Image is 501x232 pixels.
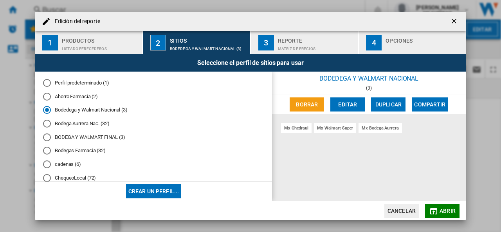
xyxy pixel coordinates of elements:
[447,14,463,29] button: getI18NText('BUTTONS.CLOSE_DIALOG')
[43,120,264,128] md-radio-button: Bodega Aurrera Nac. (32)
[170,43,247,51] div: Bodedega y Walmart Nacional (3)
[278,34,355,43] div: Reporte
[51,18,100,25] h4: Edición del reporte
[386,34,463,43] div: Opciones
[272,85,466,91] div: (3)
[42,35,58,50] div: 1
[126,184,182,198] button: Crear un perfil...
[43,174,264,182] md-radio-button: ChequeoLocal (72)
[43,147,264,155] md-radio-button: Bodegas Farmacia (32)
[366,35,382,50] div: 4
[450,17,460,27] ng-md-icon: getI18NText('BUTTONS.CLOSE_DIALOG')
[425,204,460,218] button: Abrir
[412,97,448,112] button: Compartir
[272,72,466,85] div: Bodedega y Walmart Nacional
[371,97,405,112] button: Duplicar
[290,97,324,112] button: Borrar
[62,34,139,43] div: Productos
[258,35,274,50] div: 3
[43,93,264,100] md-radio-button: Ahorro Farmacia (2)
[43,106,264,114] md-radio-button: Bodedega y Walmart Nacional (3)
[251,31,359,54] button: 3 Reporte Matriz de precios
[143,31,251,54] button: 2 Sitios Bodedega y Walmart Nacional (3)
[43,79,264,87] md-radio-button: Perfil predeterminado (1)
[359,123,402,133] div: mx bodega aurrera
[278,43,355,51] div: Matriz de precios
[281,123,312,133] div: mx chedraui
[330,97,365,112] button: Editar
[314,123,356,133] div: mx walmart super
[440,208,456,214] span: Abrir
[43,133,264,141] md-radio-button: BODEGA Y WALMART FINAL (3)
[150,35,166,50] div: 2
[359,31,466,54] button: 4 Opciones
[43,161,264,168] md-radio-button: cadenas (6)
[35,54,466,72] div: Seleccione el perfil de sitios para usar
[62,43,139,51] div: Listado Perecederos
[35,31,143,54] button: 1 Productos Listado Perecederos
[384,204,419,218] button: Cancelar
[170,34,247,43] div: Sitios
